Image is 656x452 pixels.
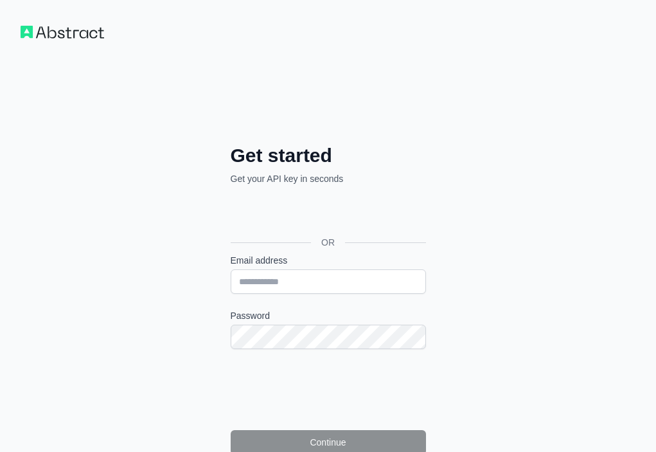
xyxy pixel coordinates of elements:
label: Email address [231,254,426,267]
iframe: reCAPTCHA [231,365,426,415]
label: Password [231,309,426,322]
iframe: Przycisk Zaloguj się przez Google [224,199,430,228]
h2: Get started [231,144,426,167]
img: Workflow [21,26,104,39]
span: OR [311,236,345,249]
p: Get your API key in seconds [231,172,426,185]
